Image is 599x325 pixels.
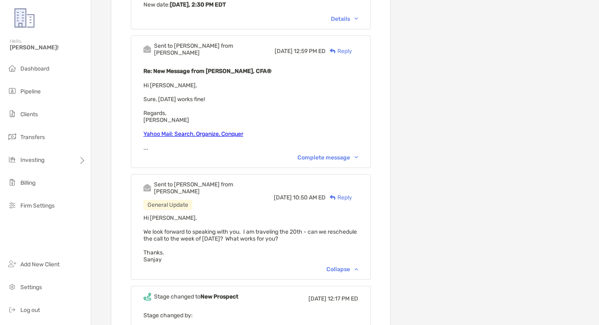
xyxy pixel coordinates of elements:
div: [PERSON_NAME] [143,117,358,124]
img: logout icon [7,305,17,314]
img: Event icon [143,293,151,301]
span: 12:59 PM ED [294,48,326,55]
img: Reply icon [330,195,336,200]
span: Settings [20,284,42,291]
div: Sure, [DATE] works fine! [143,96,358,103]
img: Reply icon [330,49,336,54]
span: Add New Client [20,261,59,268]
img: Event icon [143,45,151,53]
span: Firm Settings [20,202,55,209]
div: Reply [326,47,352,55]
span: [DATE] [274,194,292,201]
img: investing icon [7,155,17,164]
span: Pipeline [20,88,41,95]
span: [PERSON_NAME]! [10,44,86,51]
p: Stage changed by: [143,310,358,321]
div: Reply [326,193,352,202]
span: Clients [20,111,38,118]
div: Collapse [326,266,358,273]
div: Sent to [PERSON_NAME] from [PERSON_NAME] [154,181,274,195]
div: Complete message [297,154,358,161]
img: add_new_client icon [7,259,17,269]
span: Hi [PERSON_NAME], ... [143,82,358,151]
span: Log out [20,307,40,314]
a: Yahoo Mail: Search, Organize, Conquer [143,130,243,137]
span: Investing [20,157,44,164]
img: billing icon [7,177,17,187]
span: Dashboard [20,65,49,72]
span: 10:50 AM ED [293,194,326,201]
div: Details [331,15,358,22]
img: dashboard icon [7,63,17,73]
div: General Update [143,200,192,210]
img: settings icon [7,282,17,292]
div: Regards, [143,110,358,117]
img: Chevron icon [355,268,358,270]
span: Hi [PERSON_NAME], We look forward to speaking with you. I am traveling the 20th - can we reschedu... [143,214,357,263]
span: [DATE] [308,295,326,302]
b: New Prospect [200,293,238,300]
img: Chevron icon [355,156,358,159]
span: Transfers [20,134,45,141]
div: Sent to [PERSON_NAME] from [PERSON_NAME] [154,42,275,56]
b: [DATE], 2:30 PM EDT [170,1,226,8]
img: clients icon [7,109,17,119]
span: 12:17 PM ED [328,295,358,302]
img: transfers icon [7,132,17,141]
img: Zoe Logo [10,3,39,33]
span: [DATE] [275,48,293,55]
img: Event icon [143,184,151,192]
img: firm-settings icon [7,200,17,210]
img: Chevron icon [355,18,358,20]
img: pipeline icon [7,86,17,96]
span: Billing [20,179,35,186]
div: Stage changed to [154,293,238,300]
b: Re: New Message from [PERSON_NAME], CFA® [143,68,271,75]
